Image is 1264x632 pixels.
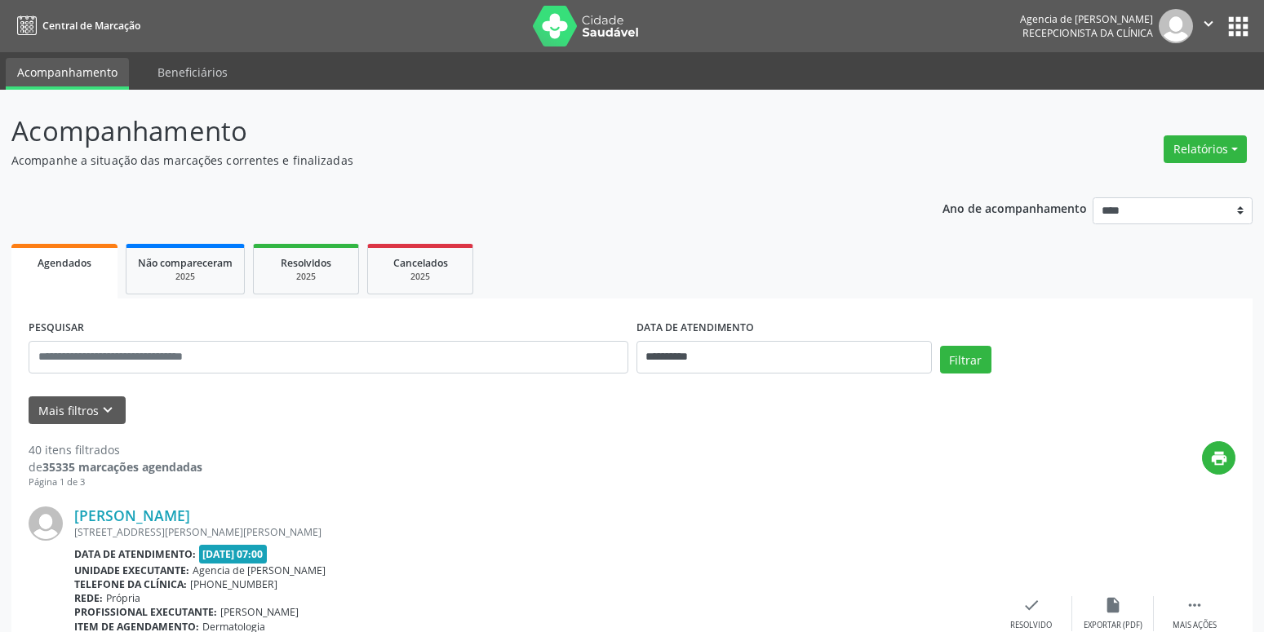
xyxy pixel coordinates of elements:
div: de [29,458,202,475]
div: 40 itens filtrados [29,441,202,458]
p: Acompanhe a situação das marcações correntes e finalizadas [11,152,880,169]
i: insert_drive_file [1104,596,1122,614]
a: [PERSON_NAME] [74,506,190,524]
i:  [1186,596,1204,614]
div: Página 1 de 3 [29,475,202,489]
span: Cancelados [393,256,448,270]
div: 2025 [265,271,347,283]
button: Relatórios [1164,135,1247,163]
span: Central de Marcação [42,19,140,33]
button: Mais filtroskeyboard_arrow_down [29,396,126,425]
div: 2025 [379,271,461,283]
button: apps [1224,12,1253,41]
span: Recepcionista da clínica [1022,26,1153,40]
i: print [1210,449,1228,467]
span: [PERSON_NAME] [220,605,299,619]
div: Resolvido [1010,620,1052,631]
span: Não compareceram [138,256,233,270]
a: Beneficiários [146,58,239,86]
i:  [1200,15,1217,33]
button: Filtrar [940,346,991,373]
div: Exportar (PDF) [1084,620,1142,631]
label: PESQUISAR [29,316,84,341]
b: Data de atendimento: [74,547,196,561]
b: Rede: [74,591,103,605]
b: Profissional executante: [74,605,217,619]
div: [STREET_ADDRESS][PERSON_NAME][PERSON_NAME] [74,525,991,539]
i: keyboard_arrow_down [99,401,117,419]
a: Central de Marcação [11,12,140,39]
span: Agendados [38,256,91,270]
strong: 35335 marcações agendadas [42,459,202,475]
label: DATA DE ATENDIMENTO [636,316,754,341]
b: Telefone da clínica: [74,577,187,591]
span: Própria [106,591,140,605]
div: 2025 [138,271,233,283]
button: print [1202,441,1235,475]
div: Agencia de [PERSON_NAME] [1020,12,1153,26]
span: Agencia de [PERSON_NAME] [193,563,326,577]
button:  [1193,9,1224,43]
a: Acompanhamento [6,58,129,90]
p: Acompanhamento [11,111,880,152]
div: Mais ações [1173,620,1217,631]
span: [DATE] 07:00 [199,545,268,563]
span: [PHONE_NUMBER] [190,577,277,591]
span: Resolvidos [281,256,331,270]
i: check [1022,596,1040,614]
b: Unidade executante: [74,563,189,577]
p: Ano de acompanhamento [942,197,1087,218]
img: img [29,506,63,541]
img: img [1159,9,1193,43]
